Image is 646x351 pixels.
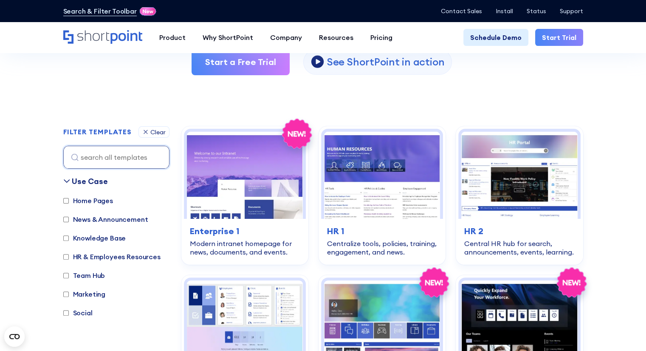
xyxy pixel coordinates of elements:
div: Resources [319,32,353,42]
a: open lightbox [303,49,452,75]
img: HR 1 – Human Resources Template: Centralize tools, policies, training, engagement, and news. [324,132,440,219]
a: Company [262,29,310,46]
input: HR & Employees Resources [63,254,69,260]
input: search all templates [63,146,169,169]
div: Clear [150,129,166,135]
a: Support [560,8,583,14]
label: Home Pages [63,195,113,206]
div: Why ShortPoint [203,32,253,42]
a: Product [151,29,194,46]
input: Marketing [63,292,69,297]
label: HR & Employees Resources [63,252,161,262]
a: Resources [310,29,362,46]
input: Home Pages [63,198,69,204]
div: Use Case [72,175,108,187]
div: Central HR hub for search, announcements, events, learning. [464,239,574,256]
h3: Enterprise 1 [190,225,300,238]
input: Knowledge Base [63,235,69,241]
input: News & Announcement [63,217,69,222]
p: See ShortPoint in action [327,55,445,68]
a: Start Trial [535,29,583,46]
button: Open CMP widget [4,326,25,347]
a: HR 1 – Human Resources Template: Centralize tools, policies, training, engagement, and news.HR 1C... [319,126,446,265]
a: Status [527,8,546,14]
div: Company [270,32,302,42]
label: Social [63,308,93,318]
label: Knowledge Base [63,233,126,243]
input: Team Hub [63,273,69,278]
img: HR 2 - HR Intranet Portal: Central HR hub for search, announcements, events, learning. [461,132,577,219]
input: Social [63,310,69,316]
a: Search & Filter Toolbar [63,6,137,16]
a: Why ShortPoint [194,29,262,46]
h3: HR 1 [327,225,437,238]
div: Pricing [370,32,392,42]
h2: FILTER TEMPLATES [63,128,132,136]
img: Enterprise 1 – SharePoint Homepage Template: Modern intranet homepage for news, documents, and ev... [187,132,303,219]
label: Team Hub [63,270,105,280]
a: Home [63,30,142,45]
label: Marketing [63,289,106,299]
div: Centralize tools, policies, training, engagement, and news. [327,239,437,256]
div: Modern intranet homepage for news, documents, and events. [190,239,300,256]
a: Install [496,8,513,14]
a: Start a Free Trial [192,49,290,75]
a: Enterprise 1 – SharePoint Homepage Template: Modern intranet homepage for news, documents, and ev... [181,126,308,265]
div: Product [159,32,186,42]
a: Schedule Demo [463,29,528,46]
a: Pricing [362,29,401,46]
label: News & Announcement [63,214,148,224]
h3: HR 2 [464,225,574,238]
a: Contact Sales [441,8,482,14]
a: HR 2 - HR Intranet Portal: Central HR hub for search, announcements, events, learning.HR 2Central... [456,126,583,265]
